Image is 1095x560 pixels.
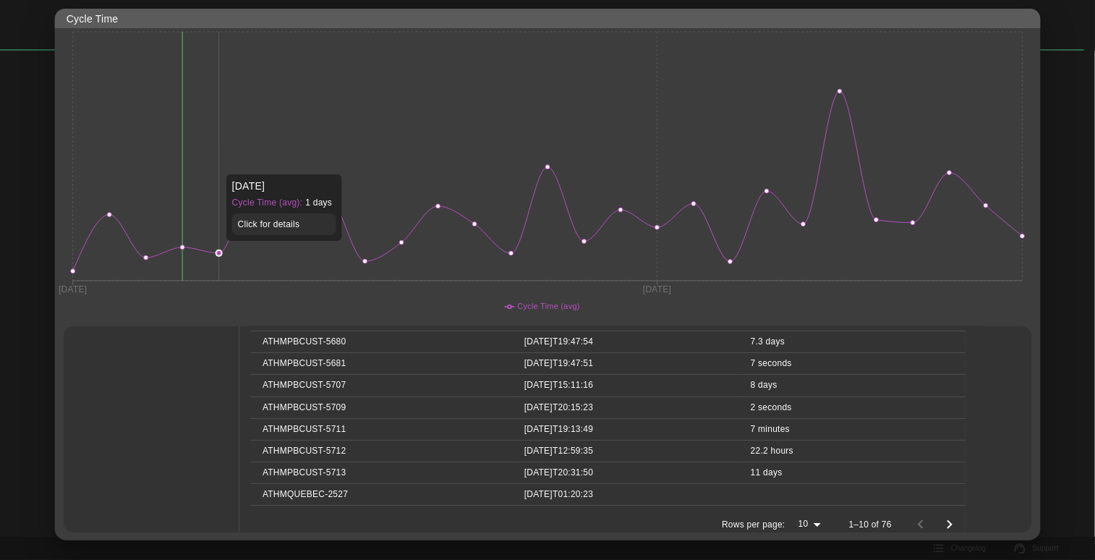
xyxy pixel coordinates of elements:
td: ATHMPBCUST-5712 [251,441,513,462]
td: ATHMPBCUST-5707 [251,375,513,396]
button: Go to next page [935,510,964,539]
td: ATHMPBCUST-5709 [251,397,513,419]
p: Rows per page: [722,519,785,531]
td: 11 days [739,462,966,484]
span: Cycle Time (avg) [517,302,580,310]
td: [DATE]T15:11:16 [513,375,739,396]
td: [DATE]T01:20:23 [513,484,739,506]
td: ATHMPBCUST-5713 [251,462,513,484]
td: [DATE]T20:31:50 [513,462,739,484]
td: [DATE]T19:13:49 [513,419,739,441]
td: 7.3 days [739,331,966,353]
tspan: [DATE] [643,285,671,295]
p: 1–10 of 76 [848,519,891,531]
td: ATHMPBCUST-5711 [251,419,513,441]
td: ATHMPBCUST-5681 [251,353,513,375]
div: 10 [791,515,825,534]
td: [DATE]T20:15:23 [513,397,739,419]
td: 22.2 hours [739,441,966,462]
td: [DATE]T19:47:51 [513,353,739,375]
td: ATHMPBCUST-5680 [251,331,513,353]
tspan: [DATE] [59,285,87,295]
p: Cycle Time [67,12,119,27]
td: [DATE]T12:59:35 [513,441,739,462]
td: ATHMQUEBEC-2527 [251,484,513,506]
td: 7 minutes [739,419,966,441]
td: 2 seconds [739,397,966,419]
table: sticky table [251,260,966,506]
td: 7 seconds [739,353,966,375]
td: 8 days [739,375,966,396]
td: [DATE]T19:47:54 [513,331,739,353]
